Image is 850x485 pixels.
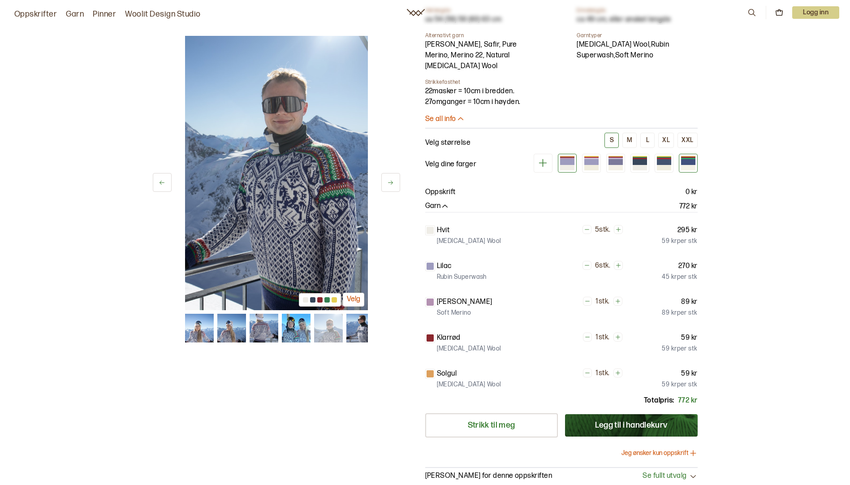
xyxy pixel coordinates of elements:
span: 22 masker = 10 cm i bredden. [425,87,515,95]
p: Rubin Superwash [437,273,487,281]
p: 772 kr [678,395,698,406]
span: Alternativt garn [425,32,539,39]
p: Se all info [425,115,456,124]
a: Pinner [93,8,116,21]
p: 45 kr per stk [662,273,697,281]
div: Blå i Lanolin Wool [630,154,649,173]
p: 6 stk. [595,261,610,271]
p: 89 kr per stk [662,308,697,317]
span: 27 omganger = 10 cm i høyden. [425,98,521,106]
button: S [604,133,619,148]
div: XXL [682,136,693,144]
button: L [640,133,655,148]
span: Se fullt utvalg [643,472,686,481]
p: [MEDICAL_DATA] Wool [437,380,501,389]
button: Se all info [425,115,698,124]
div: Blå i Sterk [679,154,698,173]
p: 59 kr [681,333,697,343]
div: L [646,136,649,144]
p: 295 kr [677,225,698,236]
div: M [627,136,632,144]
div: XL [662,136,670,144]
p: Lilac [437,261,452,272]
button: XXL [677,133,697,148]
a: ,Soft Merino [614,51,654,60]
p: Totalpris: [644,395,674,406]
a: [MEDICAL_DATA] Wool [577,40,649,49]
p: 1 stk. [595,333,609,342]
p: 59 kr [681,368,697,379]
a: Garn [66,8,84,21]
a: Oppskrifter [14,8,57,21]
button: Garn [425,202,449,211]
button: M [622,133,637,148]
p: Oppskrift [425,187,456,198]
div: [PERSON_NAME], Safir, Pure Merino, Merino 22, Natural [MEDICAL_DATA] Wool [425,39,539,72]
span: Strikkefasthet [425,79,539,86]
span: Garntyper [577,32,690,39]
p: 772 kr [679,201,698,212]
p: 1 stk. [595,297,609,307]
p: Klarrød [437,333,461,343]
p: [PERSON_NAME] [437,297,492,307]
p: Velg størrelse [425,138,471,148]
div: S [610,136,614,144]
p: [MEDICAL_DATA] Wool [437,237,501,246]
button: Legg til i handlekurv [565,414,698,437]
div: Lavendel i Sterk [606,154,625,173]
p: 59 kr per stk [662,344,697,353]
div: lavendel i Lanolin wool [558,154,577,173]
button: User dropdown [792,6,839,19]
p: Solgul [437,368,457,379]
p: 59 kr per stk [662,380,697,389]
img: Bilde av oppskrift [185,36,368,310]
p: Logg inn [792,6,839,19]
a: Woolit Design Studio [125,8,201,21]
a: Woolit [407,9,425,16]
button: Jeg ønsker kun oppskrift [621,449,698,458]
p: Hvit [437,225,450,236]
p: Soft Merino [437,308,471,317]
p: 270 kr [678,261,698,272]
a: Strikk til meg [425,413,558,437]
p: 5 stk. [595,225,610,235]
button: Velg [343,293,364,307]
div: Blå i Merino 22 [655,154,673,173]
p: [MEDICAL_DATA] Wool [437,344,501,353]
p: 89 kr [681,297,697,307]
p: 0 kr [686,187,698,198]
p: Velg dine farger [425,159,477,170]
button: XL [658,133,674,148]
div: Lavendel i Merino 22 [582,154,601,173]
button: [PERSON_NAME] for denne oppskriftenSe fullt utvalg [425,472,698,481]
p: 1 stk. [595,369,609,378]
p: 59 kr per stk [662,237,697,246]
p: [PERSON_NAME] for denne oppskriften [425,472,552,481]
